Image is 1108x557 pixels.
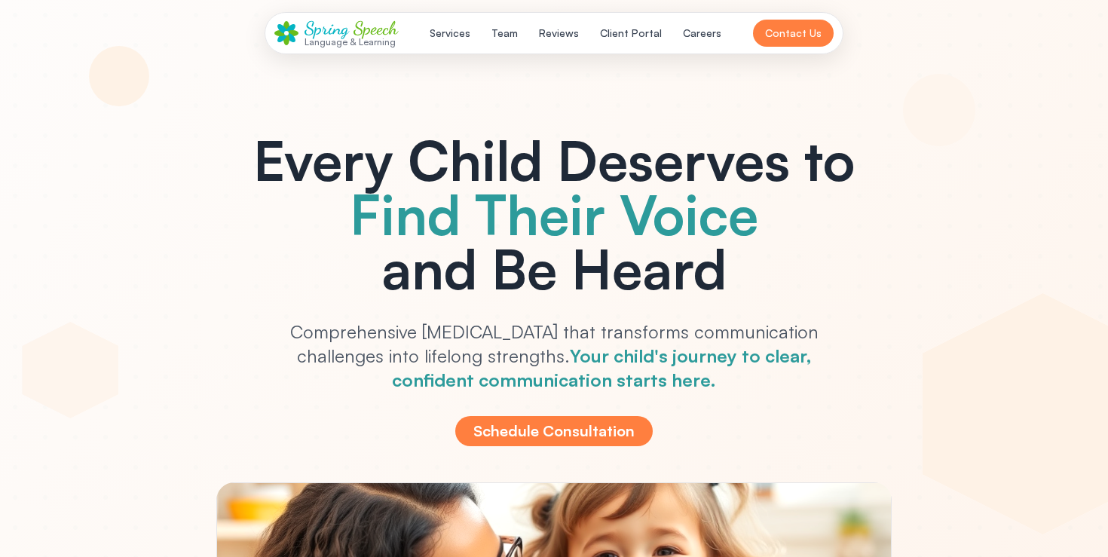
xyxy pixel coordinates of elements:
[305,17,349,39] span: Spring
[482,20,527,47] button: Team
[392,344,812,391] span: Your child's journey to clear, confident communication starts here.
[753,20,834,47] button: Contact Us
[530,20,588,47] button: Reviews
[674,20,730,47] button: Careers
[354,17,398,39] span: Speech
[350,180,758,248] span: Find Their Voice
[421,20,479,47] button: Services
[216,133,892,295] h1: Every Child Deserves to and Be Heard
[305,37,398,47] div: Language & Learning
[591,20,671,47] button: Client Portal
[455,416,653,446] button: Schedule Consultation
[265,320,843,392] p: Comprehensive [MEDICAL_DATA] that transforms communication challenges into lifelong strengths.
